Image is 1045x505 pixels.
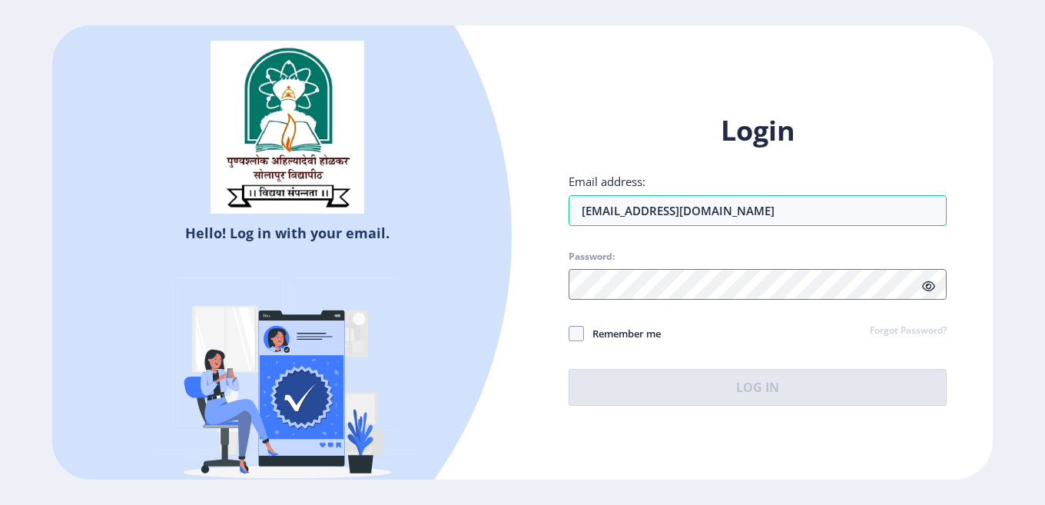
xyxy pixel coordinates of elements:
img: sulogo.png [211,41,364,214]
a: Forgot Password? [870,324,947,338]
label: Email address: [569,174,645,189]
span: Remember me [584,324,661,343]
h1: Login [569,112,947,149]
input: Email address [569,195,947,226]
button: Log In [569,369,947,406]
label: Password: [569,251,615,263]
